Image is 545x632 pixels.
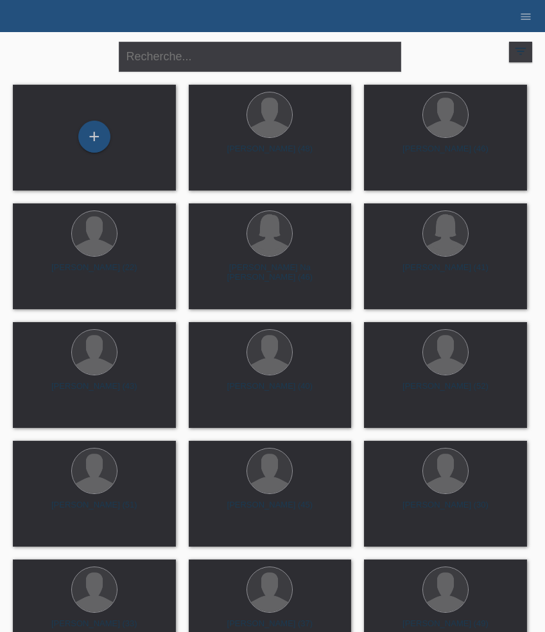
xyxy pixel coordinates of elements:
div: [PERSON_NAME] (30) [374,500,517,520]
div: [PERSON_NAME] (40) [199,381,342,402]
div: Enregistrer le client [79,126,110,148]
div: [PERSON_NAME] (45) [199,500,342,520]
div: [PERSON_NAME] (46) [374,144,517,164]
i: menu [519,10,532,23]
div: [PERSON_NAME] Na [PERSON_NAME] (46) [199,262,342,283]
div: [PERSON_NAME] (43) [23,381,166,402]
input: Recherche... [119,42,401,72]
div: [PERSON_NAME] (22) [23,262,166,283]
div: [PERSON_NAME] (51) [23,500,166,520]
div: [PERSON_NAME] (48) [199,144,342,164]
div: [PERSON_NAME] (52) [374,381,517,402]
div: [PERSON_NAME] (41) [374,262,517,283]
a: menu [513,12,539,20]
i: filter_list [514,44,528,58]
